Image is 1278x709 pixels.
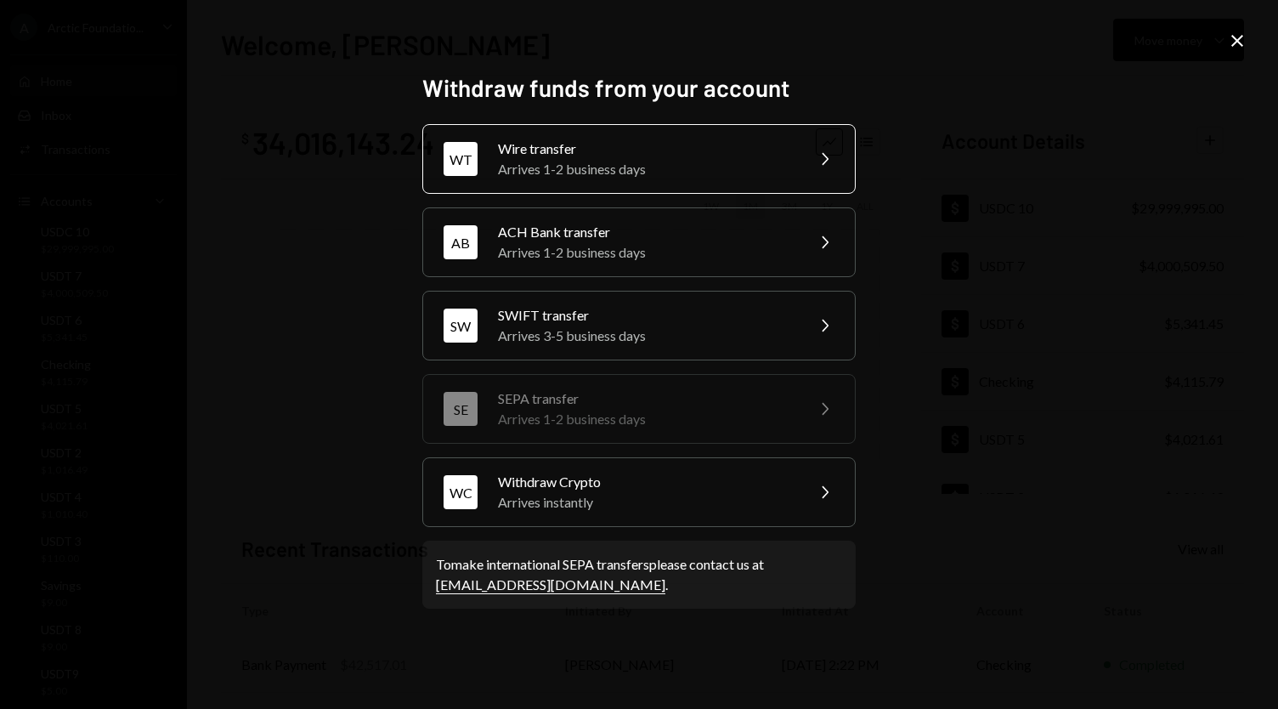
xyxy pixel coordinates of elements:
div: SW [444,309,478,343]
div: Arrives 3-5 business days [498,326,794,346]
div: To make international SEPA transfers please contact us at . [436,554,842,595]
div: Wire transfer [498,139,794,159]
div: Arrives 1-2 business days [498,242,794,263]
div: Withdraw Crypto [498,472,794,492]
button: SESEPA transferArrives 1-2 business days [422,374,856,444]
div: Arrives 1-2 business days [498,159,794,179]
div: ACH Bank transfer [498,222,794,242]
div: WT [444,142,478,176]
button: ABACH Bank transferArrives 1-2 business days [422,207,856,277]
div: WC [444,475,478,509]
h2: Withdraw funds from your account [422,71,856,105]
button: SWSWIFT transferArrives 3-5 business days [422,291,856,360]
div: Arrives instantly [498,492,794,513]
div: SWIFT transfer [498,305,794,326]
div: SEPA transfer [498,389,794,409]
button: WTWire transferArrives 1-2 business days [422,124,856,194]
div: SE [444,392,478,426]
div: AB [444,225,478,259]
a: [EMAIL_ADDRESS][DOMAIN_NAME] [436,576,665,594]
button: WCWithdraw CryptoArrives instantly [422,457,856,527]
div: Arrives 1-2 business days [498,409,794,429]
